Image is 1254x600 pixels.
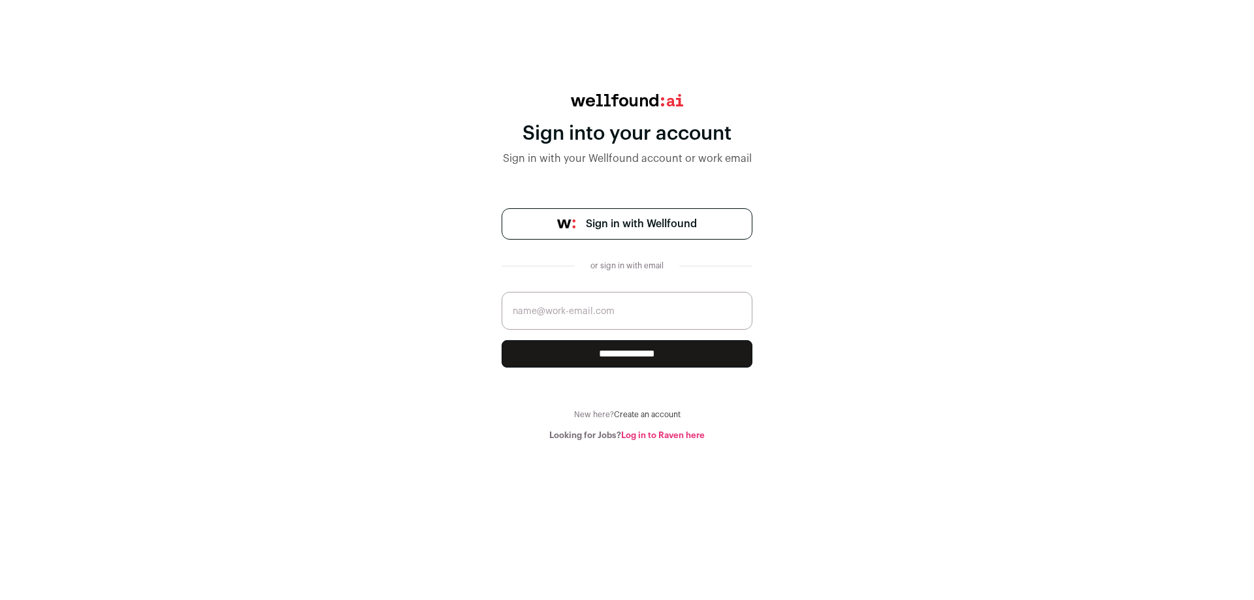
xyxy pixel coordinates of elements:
div: or sign in with email [585,261,669,271]
div: Sign into your account [502,122,752,146]
a: Sign in with Wellfound [502,208,752,240]
div: Sign in with your Wellfound account or work email [502,151,752,166]
img: wellfound:ai [571,94,683,106]
img: wellfound-symbol-flush-black-fb3c872781a75f747ccb3a119075da62bfe97bd399995f84a933054e44a575c4.png [557,219,575,229]
span: Sign in with Wellfound [586,216,697,232]
a: Log in to Raven here [621,431,705,439]
input: name@work-email.com [502,292,752,330]
div: Looking for Jobs? [502,430,752,441]
div: New here? [502,409,752,420]
a: Create an account [614,411,681,418]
